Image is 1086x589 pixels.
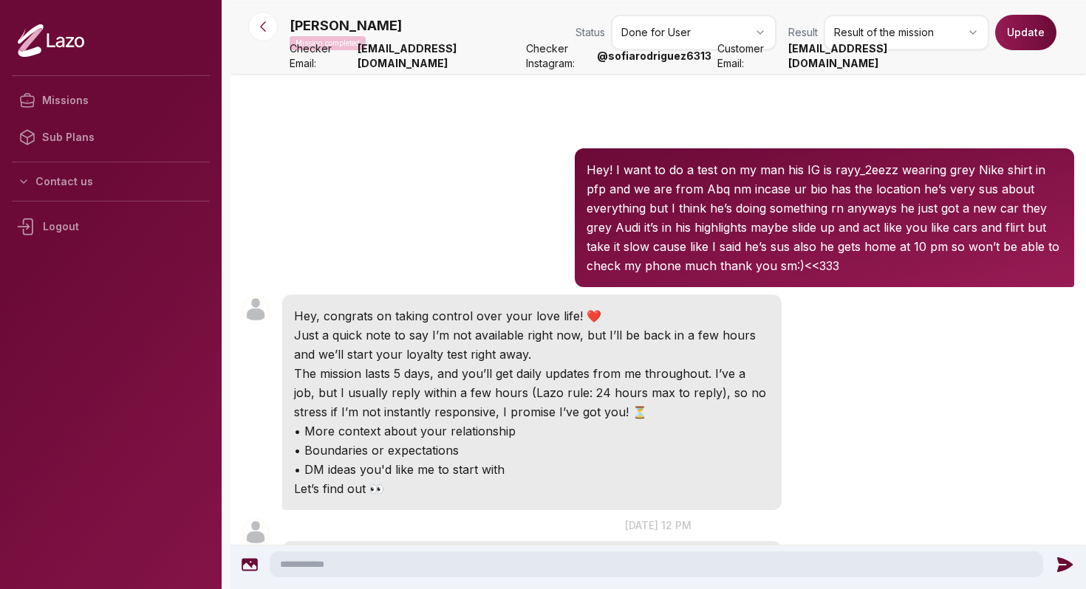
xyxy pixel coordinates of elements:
[717,41,783,71] span: Customer Email:
[788,41,952,71] strong: [EMAIL_ADDRESS][DOMAIN_NAME]
[12,168,210,195] button: Contact us
[294,460,770,479] p: • DM ideas you'd like me to start with
[12,207,210,246] div: Logout
[230,517,1086,533] p: [DATE] 12 pm
[294,421,770,441] p: • More context about your relationship
[12,119,210,156] a: Sub Plans
[788,25,818,40] span: Result
[290,15,402,36] p: [PERSON_NAME]
[294,479,770,498] p: Let’s find out 👀
[12,82,210,119] a: Missions
[587,160,1062,275] p: Hey! I want to do a test on my man his IG is rayy_2eezz wearing grey Nike shirt in pfp and we are...
[294,325,770,364] p: Just a quick note to say I’m not available right now, but I’ll be back in a few hours and we’ll s...
[358,41,521,71] strong: [EMAIL_ADDRESS][DOMAIN_NAME]
[576,25,605,40] span: Status
[294,441,770,460] p: • Boundaries or expectations
[526,41,591,71] span: Checker Instagram:
[290,36,366,50] p: Mission completed
[290,41,352,71] span: Checker Email:
[597,49,711,63] strong: @ sofiarodriguez6313
[242,296,269,323] img: User avatar
[294,306,770,325] p: Hey, congrats on taking control over your love life! ❤️
[995,15,1056,50] button: Update
[294,364,770,421] p: The mission lasts 5 days, and you’ll get daily updates from me throughout. I’ve a job, but I usua...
